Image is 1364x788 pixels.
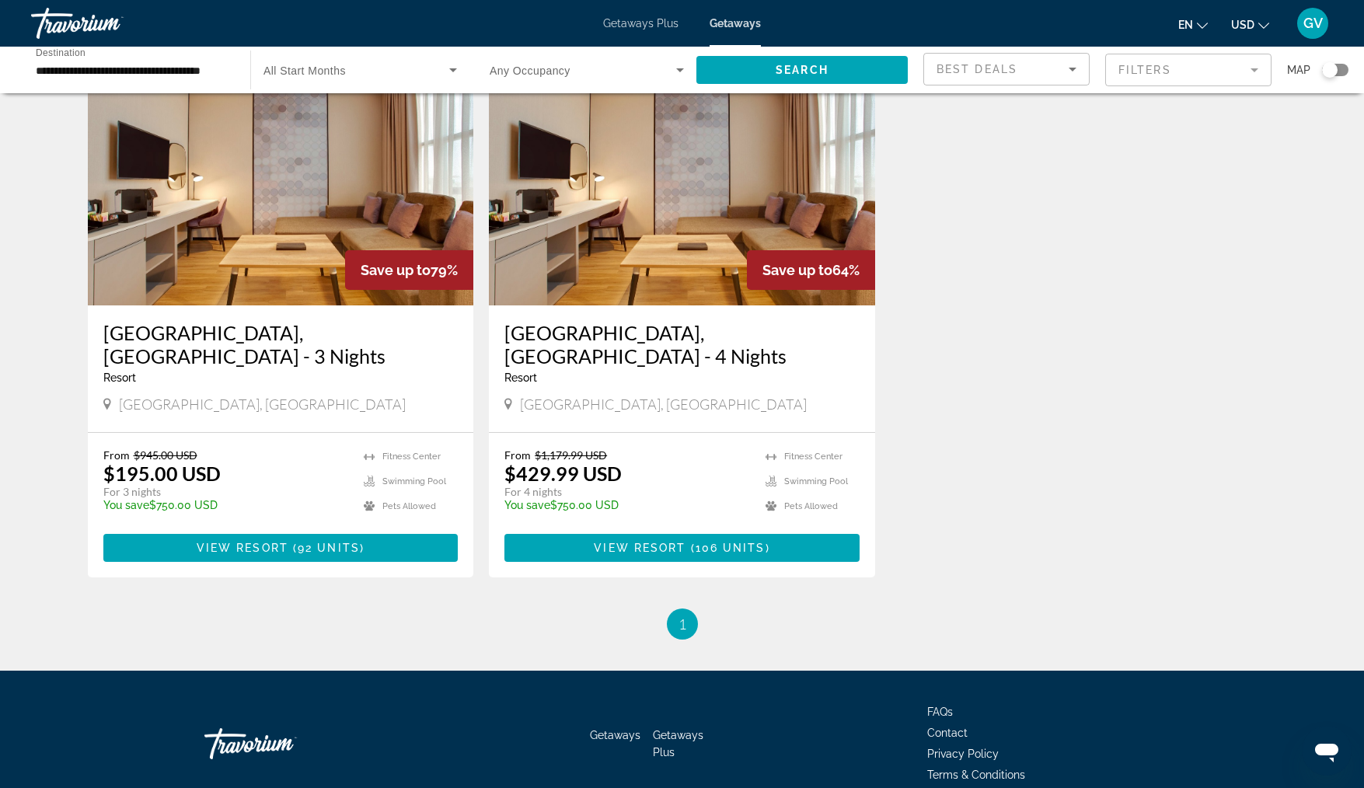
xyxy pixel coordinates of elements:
[784,501,838,511] span: Pets Allowed
[784,452,842,462] span: Fitness Center
[119,396,406,413] span: [GEOGRAPHIC_DATA], [GEOGRAPHIC_DATA]
[747,250,875,290] div: 64%
[36,47,85,58] span: Destination
[927,748,999,760] a: Privacy Policy
[103,534,459,562] button: View Resort(92 units)
[103,462,221,485] p: $195.00 USD
[927,769,1025,781] a: Terms & Conditions
[103,321,459,368] a: [GEOGRAPHIC_DATA], [GEOGRAPHIC_DATA] - 3 Nights
[504,462,622,485] p: $429.99 USD
[504,448,531,462] span: From
[1105,53,1272,87] button: Filter
[590,729,640,741] a: Getaways
[696,542,766,554] span: 106 units
[520,396,807,413] span: [GEOGRAPHIC_DATA], [GEOGRAPHIC_DATA]
[1292,7,1333,40] button: User Menu
[603,17,679,30] a: Getaways Plus
[263,65,346,77] span: All Start Months
[784,476,848,486] span: Swimming Pool
[710,17,761,30] a: Getaways
[504,321,860,368] a: [GEOGRAPHIC_DATA], [GEOGRAPHIC_DATA] - 4 Nights
[1178,19,1193,31] span: en
[489,57,875,305] img: RR49I01X.jpg
[1178,13,1208,36] button: Change language
[490,65,570,77] span: Any Occupancy
[937,60,1076,78] mat-select: Sort by
[685,542,769,554] span: ( )
[88,608,1277,640] nav: Pagination
[134,448,197,462] span: $945.00 USD
[298,542,360,554] span: 92 units
[1231,19,1254,31] span: USD
[103,499,349,511] p: $750.00 USD
[88,57,474,305] img: RR49I01X.jpg
[1303,16,1323,31] span: GV
[927,706,953,718] a: FAQs
[594,542,685,554] span: View Resort
[382,476,446,486] span: Swimming Pool
[776,64,829,76] span: Search
[504,534,860,562] button: View Resort(106 units)
[937,63,1017,75] span: Best Deals
[197,542,288,554] span: View Resort
[653,729,703,758] a: Getaways Plus
[103,371,136,384] span: Resort
[504,371,537,384] span: Resort
[1302,726,1352,776] iframe: Кнопка запуска окна обмена сообщениями
[1231,13,1269,36] button: Change currency
[31,3,187,44] a: Travorium
[696,56,908,84] button: Search
[762,262,832,278] span: Save up to
[103,448,130,462] span: From
[679,615,686,633] span: 1
[927,727,968,739] a: Contact
[504,499,550,511] span: You save
[103,485,349,499] p: For 3 nights
[288,542,365,554] span: ( )
[382,501,436,511] span: Pets Allowed
[504,485,750,499] p: For 4 nights
[1287,59,1310,81] span: Map
[204,720,360,767] a: Travorium
[103,499,149,511] span: You save
[345,250,473,290] div: 79%
[361,262,431,278] span: Save up to
[382,452,441,462] span: Fitness Center
[535,448,607,462] span: $1,179.99 USD
[504,499,750,511] p: $750.00 USD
